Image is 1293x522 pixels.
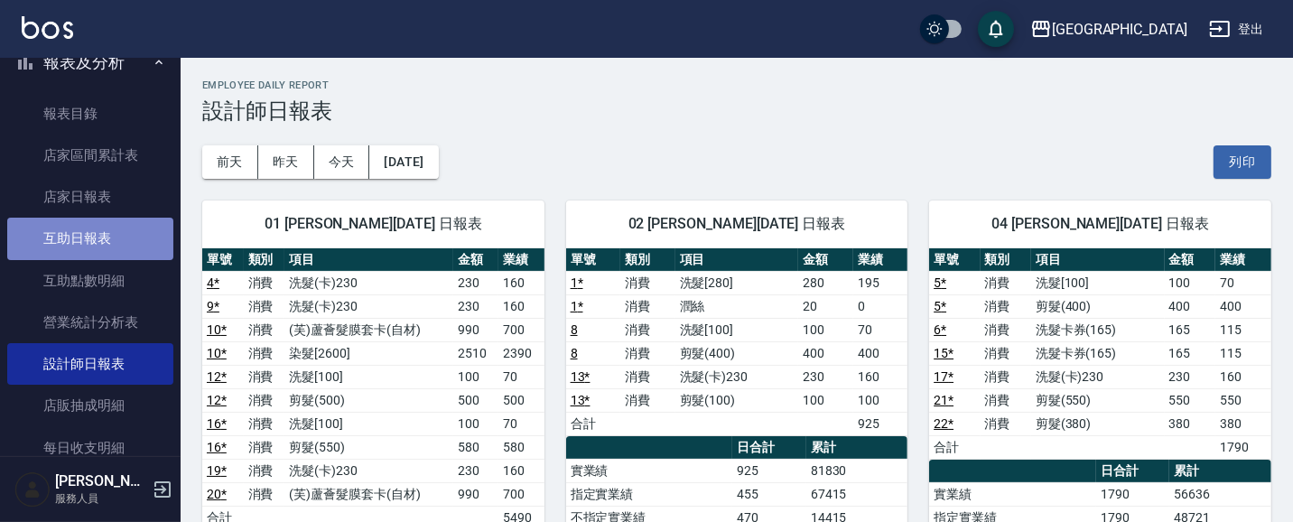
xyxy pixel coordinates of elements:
td: 洗髮[100] [675,318,799,341]
td: 230 [1165,365,1215,388]
th: 項目 [675,248,799,272]
td: 消費 [244,388,285,412]
td: 550 [1165,388,1215,412]
table: a dense table [566,248,908,436]
th: 累計 [1169,460,1271,483]
td: 實業績 [566,459,733,482]
td: 消費 [244,271,285,294]
th: 單號 [566,248,621,272]
td: 消費 [244,435,285,459]
td: 消費 [244,365,285,388]
td: 230 [453,294,498,318]
td: 消費 [620,365,675,388]
th: 累計 [806,436,908,460]
td: 380 [1165,412,1215,435]
td: 455 [732,482,805,506]
td: 56636 [1169,482,1271,506]
td: 洗髮[100] [1031,271,1165,294]
th: 日合計 [1096,460,1169,483]
td: 洗髮[100] [284,412,453,435]
td: 70 [853,318,908,341]
th: 業績 [498,248,544,272]
h5: [PERSON_NAME] [55,472,147,490]
td: 580 [453,435,498,459]
td: 洗髮卡券(165) [1031,318,1165,341]
td: 消費 [981,388,1031,412]
td: 消費 [981,271,1031,294]
td: 280 [798,271,853,294]
td: 160 [498,459,544,482]
td: 消費 [620,271,675,294]
td: 洗髮(卡)230 [1031,365,1165,388]
td: 1790 [1096,482,1169,506]
img: Person [14,471,51,508]
td: 剪髮(400) [1031,294,1165,318]
td: 100 [853,388,908,412]
td: 700 [498,318,544,341]
td: 消費 [620,388,675,412]
td: (芙)蘆薈髮膜套卡(自材) [284,318,453,341]
span: 01 [PERSON_NAME][DATE] 日報表 [224,215,523,233]
td: 剪髮(550) [1031,388,1165,412]
p: 服務人員 [55,490,147,507]
button: 昨天 [258,145,314,179]
td: 990 [453,482,498,506]
span: 02 [PERSON_NAME][DATE] 日報表 [588,215,887,233]
td: 剪髮(500) [284,388,453,412]
th: 金額 [798,248,853,272]
td: 81830 [806,459,908,482]
button: 登出 [1202,13,1271,46]
td: 合計 [929,435,980,459]
td: 剪髮(100) [675,388,799,412]
a: 每日收支明細 [7,427,173,469]
th: 金額 [1165,248,1215,272]
td: 0 [853,294,908,318]
td: 100 [1165,271,1215,294]
td: 消費 [981,412,1031,435]
td: 400 [1215,294,1271,318]
td: 70 [498,365,544,388]
td: 實業績 [929,482,1096,506]
td: 400 [798,341,853,365]
h2: Employee Daily Report [202,79,1271,91]
button: save [978,11,1014,47]
th: 業績 [853,248,908,272]
th: 類別 [620,248,675,272]
td: 160 [853,365,908,388]
td: 消費 [981,318,1031,341]
td: 380 [1215,412,1271,435]
td: 消費 [244,459,285,482]
td: 160 [1215,365,1271,388]
td: 100 [798,318,853,341]
td: 500 [498,388,544,412]
th: 類別 [981,248,1031,272]
td: 500 [453,388,498,412]
td: 230 [453,271,498,294]
td: 160 [498,271,544,294]
td: 消費 [244,412,285,435]
td: 消費 [981,365,1031,388]
button: 報表及分析 [7,39,173,86]
button: [GEOGRAPHIC_DATA] [1023,11,1195,48]
td: 洗髮[280] [675,271,799,294]
td: 100 [798,388,853,412]
td: 剪髮(550) [284,435,453,459]
a: 設計師日報表 [7,343,173,385]
a: 店家區間累計表 [7,135,173,176]
a: 8 [571,346,578,360]
td: 925 [853,412,908,435]
table: a dense table [929,248,1271,460]
td: 洗髮(卡)230 [284,271,453,294]
td: 洗髮(卡)230 [675,365,799,388]
td: 195 [853,271,908,294]
th: 單號 [202,248,244,272]
td: 洗髮(卡)230 [284,294,453,318]
th: 項目 [1031,248,1165,272]
th: 業績 [1215,248,1271,272]
a: 營業統計分析表 [7,302,173,343]
td: 70 [1215,271,1271,294]
td: 洗髮(卡)230 [284,459,453,482]
td: 400 [1165,294,1215,318]
td: 消費 [620,341,675,365]
td: 400 [853,341,908,365]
